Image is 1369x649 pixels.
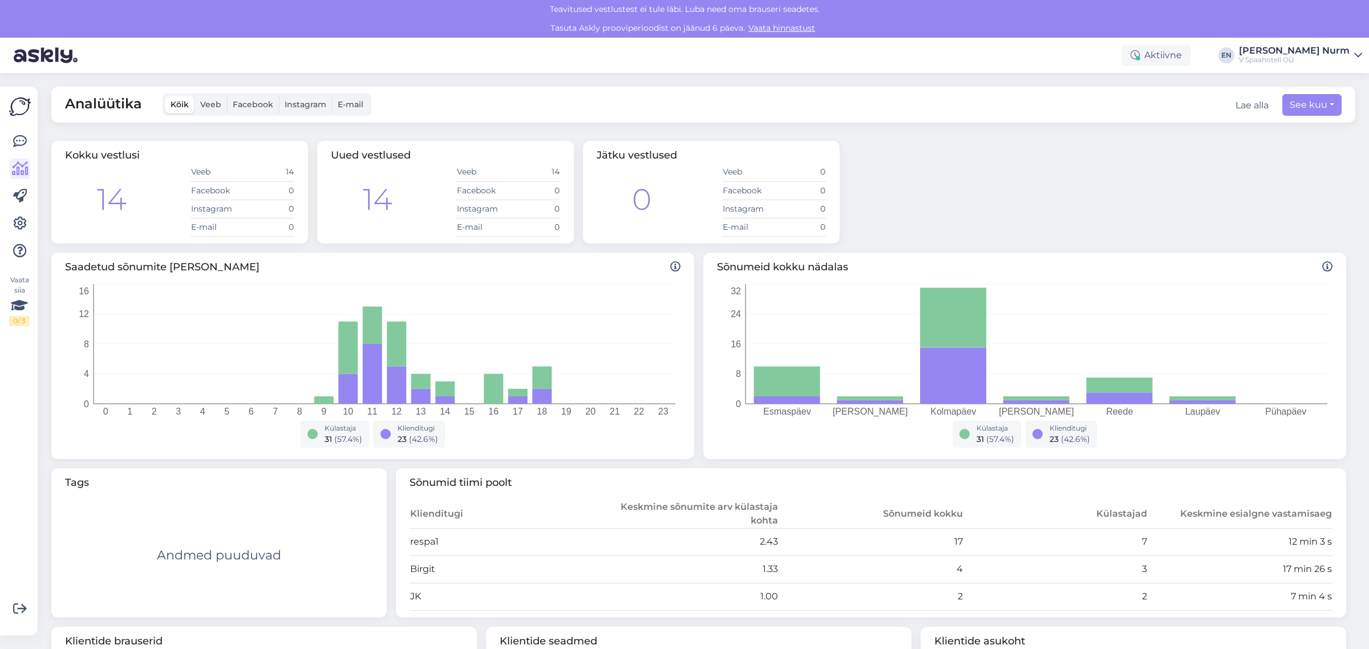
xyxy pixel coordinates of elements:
td: 0 [242,200,294,218]
td: Facebook [456,181,508,200]
td: 4 [779,555,963,583]
td: Facebook [722,181,774,200]
td: Birgit [410,555,594,583]
td: 0 [774,218,826,236]
tspan: 8 [84,339,89,348]
tspan: 22 [634,407,644,416]
tspan: 12 [79,309,89,319]
td: 1.33 [594,555,779,583]
tspan: 7 [273,407,278,416]
th: Klienditugi [410,500,594,529]
div: Vaata siia [9,275,30,326]
div: Külastaja [325,423,362,433]
td: Veeb [722,163,774,181]
div: 0 [632,177,651,222]
td: 2 [779,583,963,610]
td: Instagram [191,200,242,218]
td: 2.43 [594,528,779,555]
tspan: 16 [488,407,499,416]
tspan: Esmaspäev [763,407,811,416]
span: ( 42.6 %) [1061,434,1090,444]
span: Kõik [171,99,189,109]
tspan: 21 [610,407,620,416]
span: Klientide brauserid [65,634,463,649]
tspan: 17 [513,407,523,416]
td: E-mail [722,218,774,236]
td: Facebook [191,181,242,200]
tspan: Reede [1106,407,1133,416]
tspan: 0 [103,407,108,416]
span: Kokku vestlusi [65,149,140,161]
td: 0 [508,181,560,200]
th: Sõnumeid kokku [779,500,963,529]
tspan: [PERSON_NAME] [999,407,1074,417]
td: 7 min 4 s [1148,583,1332,610]
span: ( 42.6 %) [409,434,438,444]
span: Klientide seadmed [500,634,898,649]
tspan: Pühapäev [1265,407,1306,416]
th: Keskmine esialgne vastamisaeg [1148,500,1332,529]
td: 0 [774,181,826,200]
tspan: 8 [297,407,302,416]
tspan: 4 [200,407,205,416]
tspan: 3 [176,407,181,416]
tspan: 0 [736,399,741,408]
td: 17 [779,528,963,555]
div: V Spaahotell OÜ [1239,55,1350,64]
tspan: 2 [152,407,157,416]
span: 23 [398,434,407,444]
span: 31 [325,434,332,444]
td: Veeb [456,163,508,181]
span: Saadetud sõnumite [PERSON_NAME] [65,259,681,275]
span: Analüütika [65,94,142,116]
a: [PERSON_NAME] NurmV Spaahotell OÜ [1239,46,1362,64]
td: 0 [774,200,826,218]
td: Instagram [456,200,508,218]
th: Külastajad [963,500,1148,529]
td: E-mail [191,218,242,236]
div: 14 [363,177,392,222]
span: Veeb [200,99,221,109]
span: E-mail [338,99,363,109]
td: 0 [508,200,560,218]
div: Külastaja [977,423,1014,433]
tspan: 10 [343,407,353,416]
div: [PERSON_NAME] Nurm [1239,46,1350,55]
td: JK [410,583,594,610]
div: 14 [97,177,127,222]
tspan: 8 [736,369,741,379]
span: 23 [1050,434,1059,444]
td: 0 [242,218,294,236]
tspan: 14 [440,407,450,416]
tspan: [PERSON_NAME] [833,407,908,417]
tspan: 1 [127,407,132,416]
span: Sõnumid tiimi poolt [410,475,1333,490]
tspan: Kolmapäev [930,407,976,416]
span: ( 57.4 %) [334,434,362,444]
tspan: 15 [464,407,475,416]
div: 0 / 3 [9,316,30,326]
button: Lae alla [1236,99,1269,112]
span: Uued vestlused [331,149,411,161]
tspan: 5 [224,407,229,416]
tspan: 4 [84,369,89,379]
a: Vaata hinnastust [745,23,819,33]
td: 0 [242,181,294,200]
td: 17 min 26 s [1148,555,1332,583]
tspan: 16 [731,339,741,348]
td: 14 [508,163,560,181]
td: 3 [963,555,1148,583]
td: 0 [508,218,560,236]
div: Klienditugi [398,423,438,433]
span: Facebook [233,99,273,109]
td: 0 [774,163,826,181]
div: Andmed puuduvad [157,546,281,565]
tspan: 9 [321,407,326,416]
img: Askly Logo [9,96,31,117]
tspan: 12 [391,407,402,416]
span: ( 57.4 %) [986,434,1014,444]
div: EN [1218,47,1234,63]
tspan: 6 [249,407,254,416]
tspan: 11 [367,407,378,416]
tspan: 24 [731,309,741,319]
